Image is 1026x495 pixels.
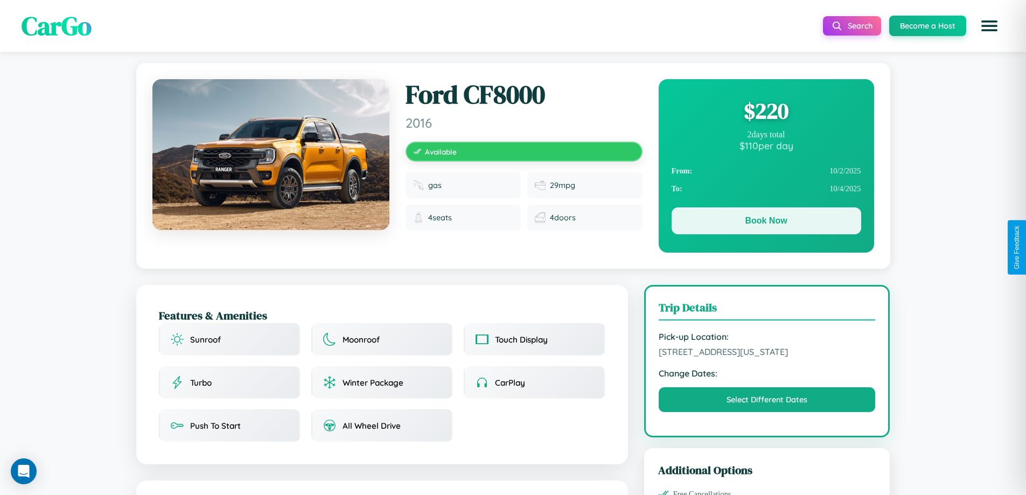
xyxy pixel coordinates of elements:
div: $ 110 per day [672,140,861,151]
span: CarGo [22,8,92,44]
h3: Additional Options [658,462,876,478]
strong: To: [672,184,682,193]
div: 10 / 4 / 2025 [672,180,861,198]
img: Seats [413,212,424,223]
button: Select Different Dates [659,387,876,412]
div: $ 220 [672,96,861,126]
div: 2 days total [672,130,861,140]
span: Turbo [190,378,212,388]
h1: Ford CF8000 [406,79,643,110]
img: Fuel efficiency [535,180,546,191]
div: Give Feedback [1013,226,1021,269]
div: Open Intercom Messenger [11,458,37,484]
span: Touch Display [495,334,548,345]
button: Become a Host [889,16,966,36]
span: CarPlay [495,378,525,388]
button: Book Now [672,207,861,234]
button: Search [823,16,881,36]
span: 4 seats [428,213,452,222]
img: Ford CF8000 2016 [152,79,389,230]
span: 29 mpg [550,180,575,190]
span: 2016 [406,115,643,131]
img: Doors [535,212,546,223]
strong: Change Dates: [659,368,876,379]
h3: Trip Details [659,299,876,320]
span: [STREET_ADDRESS][US_STATE] [659,346,876,357]
div: 10 / 2 / 2025 [672,162,861,180]
strong: From: [672,166,693,176]
h2: Features & Amenities [159,308,605,323]
span: gas [428,180,442,190]
span: Winter Package [343,378,403,388]
span: Search [848,21,873,31]
span: All Wheel Drive [343,421,401,431]
strong: Pick-up Location: [659,331,876,342]
span: Push To Start [190,421,241,431]
span: Moonroof [343,334,380,345]
button: Open menu [974,11,1004,41]
span: Sunroof [190,334,221,345]
img: Fuel type [413,180,424,191]
span: Available [425,147,457,156]
span: 4 doors [550,213,576,222]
